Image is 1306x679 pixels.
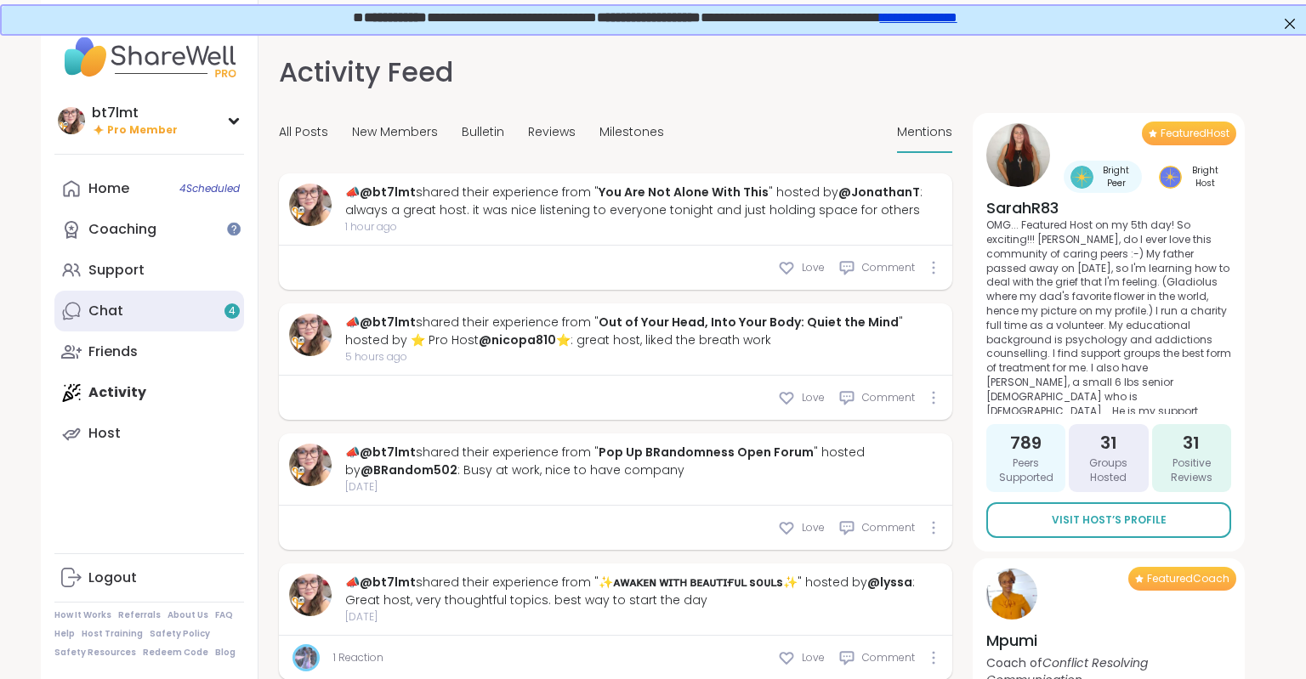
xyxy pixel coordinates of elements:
span: New Members [352,123,438,141]
div: bt7lmt [92,104,178,122]
img: Bright Peer [1070,166,1093,189]
a: @nicopa810 [479,331,556,348]
a: Logout [54,557,244,598]
img: bt7lmt [289,444,332,486]
a: How It Works [54,609,111,621]
span: Comment [862,260,915,275]
span: [DATE] [345,479,942,495]
span: Love [802,650,825,665]
span: Love [802,260,825,275]
a: ✨ᴀᴡᴀᴋᴇɴ ᴡɪᴛʜ ʙᴇᴀᴜᴛɪғᴜʟ sᴏᴜʟs✨ [599,574,798,591]
div: Coaching [88,220,156,239]
div: 📣 shared their experience from " " hosted by : always a great host. it was nice listening to ever... [345,184,942,219]
a: Safety Policy [150,628,210,640]
a: Friends [54,331,244,372]
span: Pro Member [107,123,178,138]
a: FAQ [215,609,233,621]
a: @BRandom502 [361,461,457,478]
h1: Activity Feed [279,52,453,93]
span: Comment [862,650,915,665]
a: Help [54,628,75,640]
a: @bt7lmt [360,444,416,461]
span: 1 hour ago [345,219,942,235]
span: Bulletin [462,123,504,141]
a: Safety Resources [54,647,136,659]
a: 1 Reaction [333,650,383,665]
span: Featured Coach [1147,572,1229,586]
a: Host Training [82,628,143,640]
span: Bright Host [1185,164,1224,190]
span: 4 [229,304,236,319]
a: Out of Your Head, Into Your Body: Quiet the Mind [599,314,899,331]
img: lyssa [295,647,317,669]
a: Referrals [118,609,161,621]
a: Redeem Code [143,647,208,659]
a: You Are Not Alone With This [599,184,769,201]
a: @bt7lmt [360,184,416,201]
span: Reviews [528,123,576,141]
span: Peers Supported [993,456,1059,485]
div: 📣 shared their experience from " " hosted by : Great host, very thoughtful topics. best way to st... [345,574,942,609]
a: Support [54,250,244,291]
div: Support [88,261,145,280]
div: 📣 shared their experience from " " hosted by ⭐ Pro Host ⭐: great host, liked the breath work [345,314,942,349]
img: SarahR83 [986,123,1050,187]
a: @bt7lmt [360,314,416,331]
img: Bright Host [1159,166,1182,189]
span: Positive Reviews [1159,456,1224,485]
a: @bt7lmt [360,574,416,591]
a: About Us [168,609,208,621]
span: Milestones [599,123,664,141]
img: bt7lmt [289,574,332,616]
span: Groups Hosted [1076,456,1141,485]
span: Comment [862,520,915,535]
iframe: Spotlight [227,222,241,235]
span: 31 [1100,431,1117,455]
span: Visit Host’s Profile [1052,512,1167,528]
span: Love [802,390,825,405]
span: Comment [862,390,915,405]
span: All Posts [279,123,328,141]
img: ShareWell Nav Logo [54,27,244,87]
a: Visit Host’s Profile [986,502,1231,538]
img: bt7lmt [289,314,332,356]
h4: Mpumi [986,630,1231,651]
a: Blog [215,647,236,659]
span: 4 Scheduled [179,182,240,195]
img: bt7lmt [289,184,332,226]
a: Chat4 [54,291,244,331]
div: Home [88,179,129,198]
div: Friends [88,342,138,361]
a: @JonathanT [838,184,920,201]
span: 31 [1183,431,1200,455]
span: 5 hours ago [345,349,942,365]
p: OMG... Featured Host on my 5th day! So exciting!!! [PERSON_NAME], do I ever love this community o... [986,218,1231,414]
div: 📣 shared their experience from " " hosted by : Busy at work, nice to have company [345,444,942,479]
div: Host [88,424,121,443]
img: Mpumi [986,569,1037,620]
span: 789 [1010,431,1042,455]
span: [DATE] [345,609,942,625]
a: Pop Up BRandomness Open Forum [599,444,814,461]
h4: SarahR83 [986,197,1231,218]
a: @lyssa [867,574,912,591]
img: bt7lmt [58,107,85,134]
span: Love [802,520,825,535]
span: Featured Host [1161,127,1229,140]
span: Bright Peer [1097,164,1135,190]
div: Chat [88,302,123,320]
div: Logout [88,569,137,587]
a: Home4Scheduled [54,168,244,209]
a: Host [54,413,244,454]
span: Mentions [897,123,952,141]
a: Coaching [54,209,244,250]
